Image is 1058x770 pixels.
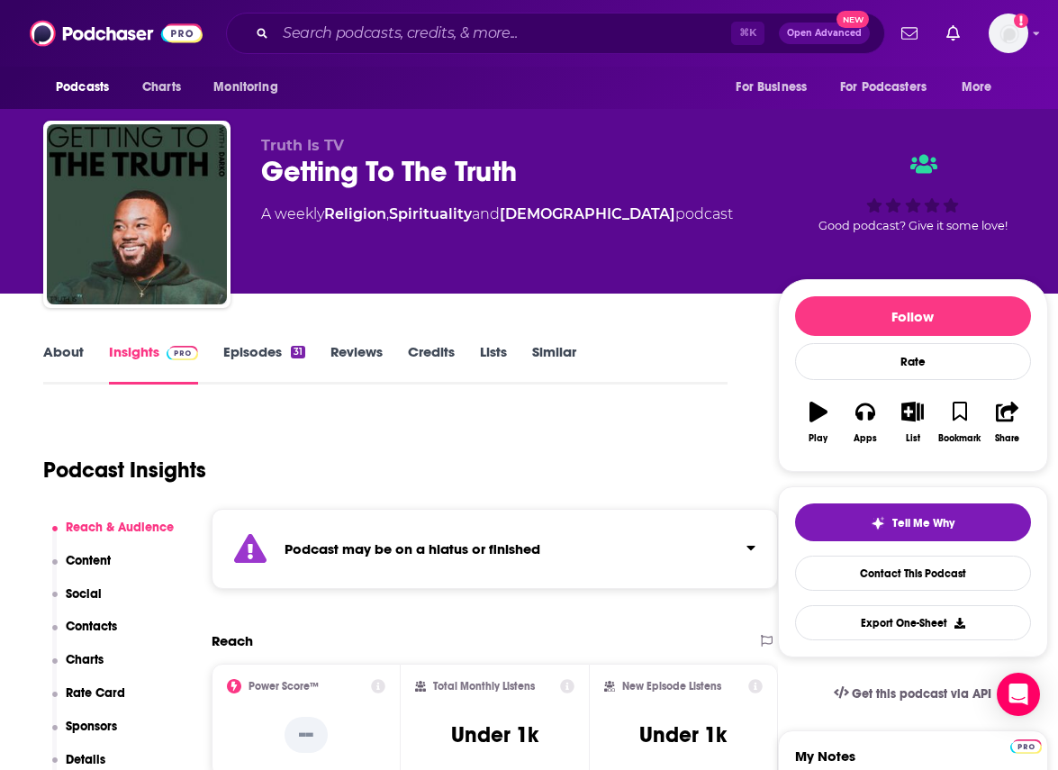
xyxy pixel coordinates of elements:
[989,14,1028,53] button: Show profile menu
[532,343,576,385] a: Similar
[285,717,328,753] p: --
[962,75,992,100] span: More
[330,343,383,385] a: Reviews
[66,619,117,634] p: Contacts
[213,75,277,100] span: Monitoring
[840,75,927,100] span: For Podcasters
[795,343,1031,380] div: Rate
[52,685,126,719] button: Rate Card
[131,70,192,104] a: Charts
[52,520,175,553] button: Reach & Audience
[842,390,889,455] button: Apps
[809,433,827,444] div: Play
[889,390,936,455] button: List
[389,205,472,222] a: Spirituality
[201,70,301,104] button: open menu
[142,75,181,100] span: Charts
[52,553,112,586] button: Content
[787,29,862,38] span: Open Advanced
[285,540,540,557] strong: Podcast may be on a hiatus or finished
[66,685,125,701] p: Rate Card
[795,296,1031,336] button: Follow
[1010,739,1042,754] img: Podchaser Pro
[408,343,455,385] a: Credits
[52,586,103,620] button: Social
[249,680,319,693] h2: Power Score™
[52,619,118,652] button: Contacts
[795,503,1031,541] button: tell me why sparkleTell Me Why
[871,516,885,530] img: tell me why sparkle
[386,205,389,222] span: ,
[995,433,1019,444] div: Share
[261,137,344,154] span: Truth Is TV
[66,652,104,667] p: Charts
[212,632,253,649] h2: Reach
[906,433,920,444] div: List
[723,70,829,104] button: open menu
[836,11,869,28] span: New
[622,680,721,693] h2: New Episode Listens
[324,205,386,222] a: Religion
[66,719,117,734] p: Sponsors
[997,673,1040,716] div: Open Intercom Messenger
[500,205,675,222] a: [DEMOGRAPHIC_DATA]
[47,124,227,304] img: Getting To The Truth
[223,343,305,385] a: Episodes31
[819,672,1007,716] a: Get this podcast via API
[261,204,733,225] div: A weekly podcast
[66,553,111,568] p: Content
[854,433,877,444] div: Apps
[852,686,991,702] span: Get this podcast via API
[818,219,1008,232] span: Good podcast? Give it some love!
[30,16,203,50] img: Podchaser - Follow, Share and Rate Podcasts
[731,22,764,45] span: ⌘ K
[938,433,981,444] div: Bookmark
[480,343,507,385] a: Lists
[276,19,731,48] input: Search podcasts, credits, & more...
[66,520,174,535] p: Reach & Audience
[66,586,102,602] p: Social
[52,652,104,685] button: Charts
[639,721,727,748] h3: Under 1k
[451,721,538,748] h3: Under 1k
[989,14,1028,53] img: User Profile
[472,205,500,222] span: and
[43,343,84,385] a: About
[989,14,1028,53] span: Logged in as shcarlos
[795,605,1031,640] button: Export One-Sheet
[828,70,953,104] button: open menu
[212,509,778,589] section: Click to expand status details
[52,719,118,752] button: Sponsors
[109,343,198,385] a: InsightsPodchaser Pro
[291,346,305,358] div: 31
[779,23,870,44] button: Open AdvancedNew
[936,390,983,455] button: Bookmark
[736,75,807,100] span: For Business
[939,18,967,49] a: Show notifications dropdown
[1010,737,1042,754] a: Pro website
[949,70,1015,104] button: open menu
[66,752,105,767] p: Details
[433,680,535,693] h2: Total Monthly Listens
[795,390,842,455] button: Play
[983,390,1030,455] button: Share
[167,346,198,360] img: Podchaser Pro
[56,75,109,100] span: Podcasts
[894,18,925,49] a: Show notifications dropdown
[43,70,132,104] button: open menu
[778,137,1048,249] div: Good podcast? Give it some love!
[226,13,885,54] div: Search podcasts, credits, & more...
[1014,14,1028,28] svg: Add a profile image
[892,516,954,530] span: Tell Me Why
[795,556,1031,591] a: Contact This Podcast
[43,457,206,484] h1: Podcast Insights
